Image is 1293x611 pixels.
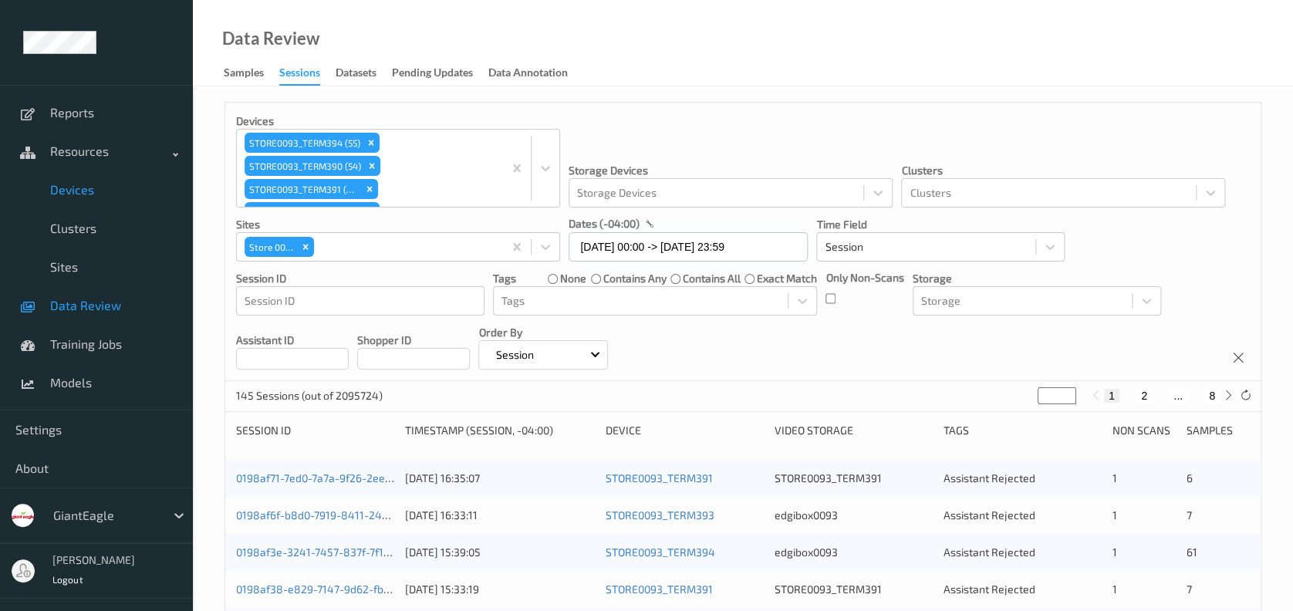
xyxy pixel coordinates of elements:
p: Shopper ID [357,333,470,348]
div: Sessions [279,65,320,86]
div: Timestamp (Session, -04:00) [405,423,595,438]
div: [DATE] 15:33:19 [405,582,595,597]
a: Samples [224,62,279,84]
a: 0198af6f-b8d0-7919-8411-240a2bc678f2 [236,508,441,522]
div: STORE0093_TERM391 [775,582,933,597]
p: Assistant ID [236,333,349,348]
button: ... [1169,389,1187,403]
p: Order By [478,325,608,340]
label: contains any [603,271,666,286]
p: Storage Devices [569,163,893,178]
span: Assistant Rejected [944,508,1035,522]
a: 0198af38-e829-7147-9d62-fbaab897cbf2 [236,582,442,596]
span: Assistant Rejected [944,582,1035,596]
div: STORE0093_TERM391 (53) [245,179,361,199]
p: 145 Sessions (out of 2095724) [236,388,383,403]
p: Sites [236,217,560,232]
div: [DATE] 16:35:07 [405,471,595,486]
span: 1 [1112,508,1117,522]
div: STORE0093_TERM390 (54) [245,156,363,176]
div: Data Review [222,31,319,46]
div: Data Annotation [488,65,568,84]
span: 6 [1187,471,1193,484]
div: Device [606,423,764,438]
div: Samples [224,65,264,84]
div: Pending Updates [392,65,473,84]
div: Remove STORE0093_TERM394 (55) [363,133,380,153]
div: [DATE] 16:33:11 [405,508,595,523]
div: Remove STORE0093_TERM392 (56) [363,202,380,222]
div: Remove STORE0093_TERM391 (53) [361,179,378,199]
a: STORE0093_TERM391 [606,582,713,596]
div: Remove Store 0093 [297,237,314,257]
button: 1 [1104,389,1119,403]
div: Session ID [236,423,394,438]
p: Storage [913,271,1161,286]
a: Sessions [279,62,336,86]
p: Tags [493,271,516,286]
div: Tags [944,423,1102,438]
label: exact match [757,271,817,286]
span: Assistant Rejected [944,471,1035,484]
span: 61 [1187,545,1197,559]
div: Samples [1187,423,1250,438]
span: 7 [1187,582,1192,596]
p: Clusters [901,163,1225,178]
p: Session [490,347,538,363]
div: STORE0093_TERM392 (56) [245,202,363,222]
label: none [560,271,586,286]
button: 8 [1204,389,1220,403]
div: Datasets [336,65,376,84]
div: Non Scans [1112,423,1176,438]
span: Assistant Rejected [944,545,1035,559]
p: Only Non-Scans [825,270,903,285]
a: 0198af71-7ed0-7a7a-9f26-2eeb9efd1116 [236,471,434,484]
div: edgibox0093 [775,508,933,523]
a: Data Annotation [488,62,583,84]
span: 1 [1112,582,1117,596]
label: contains all [683,271,741,286]
a: STORE0093_TERM394 [606,545,715,559]
span: 7 [1187,508,1192,522]
button: 2 [1136,389,1152,403]
div: edgibox0093 [775,545,933,560]
div: STORE0093_TERM394 (55) [245,133,363,153]
p: Session ID [236,271,484,286]
span: 1 [1112,471,1117,484]
a: STORE0093_TERM393 [606,508,714,522]
p: Devices [236,113,560,129]
p: Time Field [816,217,1065,232]
div: Store 0093 [245,237,297,257]
div: Video Storage [775,423,933,438]
div: [DATE] 15:39:05 [405,545,595,560]
div: STORE0093_TERM391 [775,471,933,486]
a: STORE0093_TERM391 [606,471,713,484]
p: dates (-04:00) [569,216,640,231]
a: Datasets [336,62,392,84]
a: Pending Updates [392,62,488,84]
div: Remove STORE0093_TERM390 (54) [363,156,380,176]
span: 1 [1112,545,1117,559]
a: 0198af3e-3241-7457-837f-7f1dc06c470e [236,545,437,559]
